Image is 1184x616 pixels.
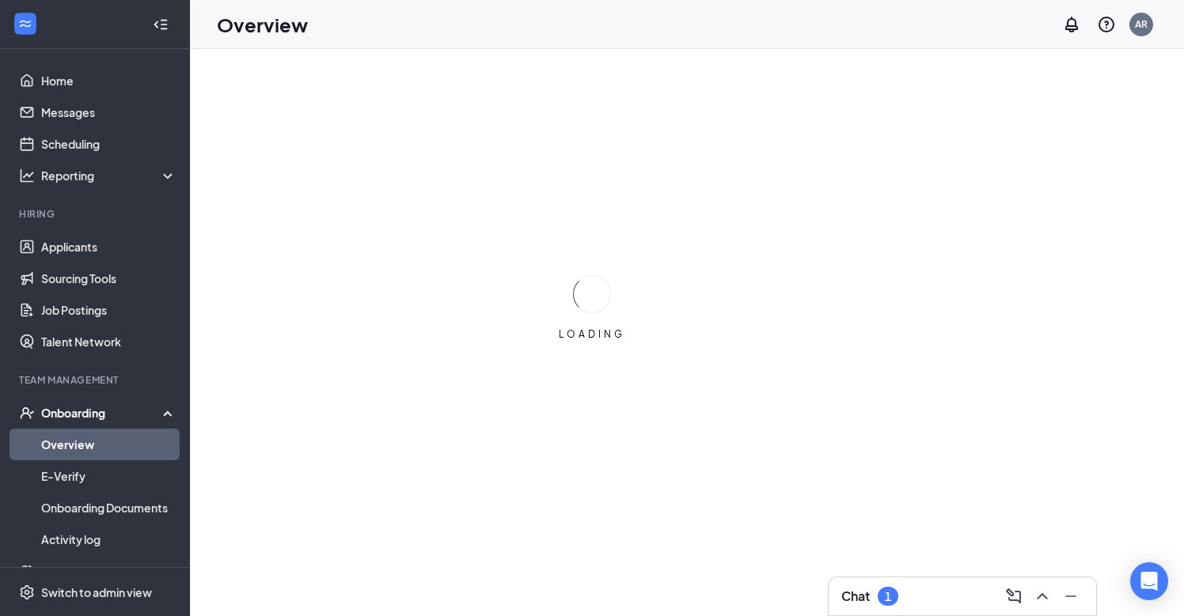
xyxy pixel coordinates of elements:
svg: ComposeMessage [1004,587,1023,606]
div: Open Intercom Messenger [1130,562,1168,600]
svg: Notifications [1062,15,1081,34]
div: 1 [885,590,891,603]
a: Sourcing Tools [41,263,176,294]
button: Minimize [1058,584,1083,609]
svg: Settings [19,584,35,600]
a: Activity log [41,523,176,555]
div: LOADING [552,327,632,341]
svg: UserCheck [19,405,35,421]
h3: Chat [841,588,870,605]
div: Hiring [19,207,173,221]
div: Switch to admin view [41,584,152,600]
div: AR [1135,17,1148,31]
a: Job Postings [41,294,176,326]
svg: QuestionInfo [1097,15,1116,34]
div: Onboarding [41,405,163,421]
a: Home [41,65,176,96]
a: Scheduling [41,128,176,160]
svg: Minimize [1061,587,1080,606]
h1: Overview [217,11,308,38]
button: ComposeMessage [1001,584,1027,609]
svg: Analysis [19,168,35,183]
a: E-Verify [41,460,176,492]
a: Applicants [41,231,176,263]
a: Messages [41,96,176,128]
a: Team [41,555,176,587]
a: Onboarding Documents [41,492,176,523]
button: ChevronUp [1030,584,1055,609]
a: Overview [41,429,176,460]
div: Reporting [41,168,177,183]
a: Talent Network [41,326,176,357]
svg: WorkstreamLogo [17,16,33,32]
svg: ChevronUp [1033,587,1052,606]
div: Team Management [19,373,173,387]
svg: Collapse [153,17,169,32]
